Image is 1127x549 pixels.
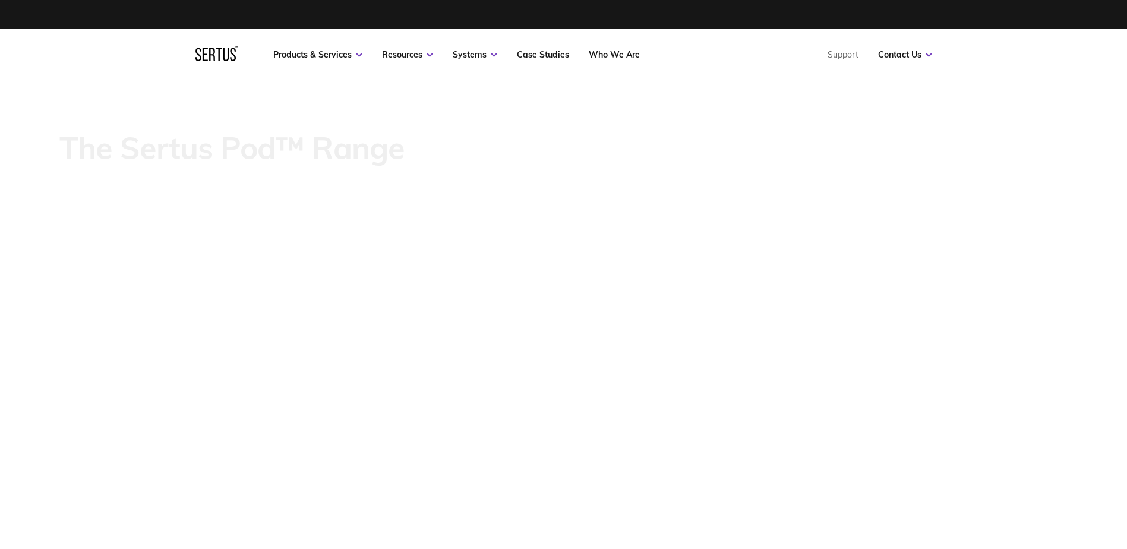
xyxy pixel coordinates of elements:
a: Support [828,49,858,60]
a: Systems [453,49,497,60]
iframe: Chat Widget [913,411,1127,549]
a: Resources [382,49,433,60]
p: The Sertus Pod™ Range [59,131,405,165]
a: Products & Services [273,49,362,60]
a: Contact Us [878,49,932,60]
a: Case Studies [517,49,569,60]
a: Who We Are [589,49,640,60]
